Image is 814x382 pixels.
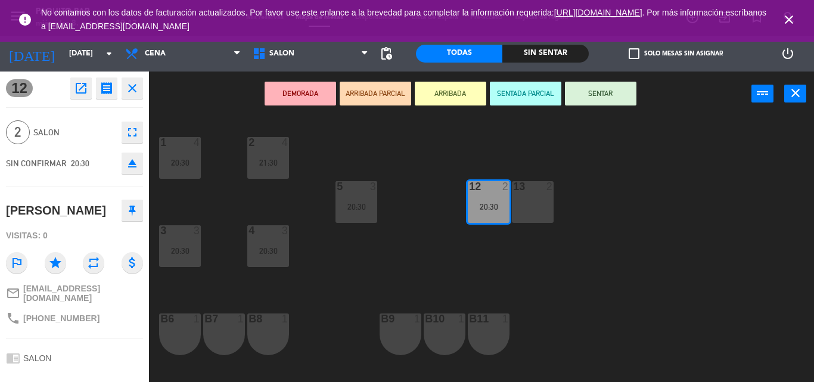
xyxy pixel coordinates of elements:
span: [EMAIL_ADDRESS][DOMAIN_NAME] [23,284,143,303]
div: 2 [546,181,554,192]
div: 1 [502,313,509,324]
button: DEMORADA [265,82,336,105]
button: ARRIBADA PARCIAL [340,82,411,105]
i: power_settings_new [781,46,795,61]
span: SIN CONFIRMAR [6,159,67,168]
i: eject [125,156,139,170]
span: SALON [33,126,116,139]
i: chrome_reader_mode [6,351,20,365]
div: [PERSON_NAME] [6,201,106,220]
div: 21:30 [247,159,289,167]
div: 3 [160,225,161,236]
button: fullscreen [122,122,143,143]
button: eject [122,153,143,174]
a: . Por más información escríbanos a [EMAIL_ADDRESS][DOMAIN_NAME] [41,8,766,31]
div: 20:30 [247,247,289,255]
i: receipt [100,81,114,95]
i: arrow_drop_down [102,46,116,61]
label: Solo mesas sin asignar [629,48,723,59]
span: 20:30 [71,159,89,168]
a: [URL][DOMAIN_NAME] [554,8,642,17]
i: close [125,81,139,95]
a: mail_outline[EMAIL_ADDRESS][DOMAIN_NAME] [6,284,143,303]
span: SALON [269,49,294,58]
div: b11 [469,313,470,324]
i: close [782,13,796,27]
button: SENTADA PARCIAL [490,82,561,105]
div: 4 [282,137,289,148]
div: 12 [469,181,470,192]
i: fullscreen [125,125,139,139]
div: 2 [502,181,509,192]
i: repeat [83,252,104,274]
div: Visitas: 0 [6,225,143,246]
div: 1 [282,313,289,324]
div: 20:30 [335,203,377,211]
span: check_box_outline_blank [629,48,639,59]
button: close [122,77,143,99]
div: 1 [160,137,161,148]
i: open_in_new [74,81,88,95]
div: B7 [204,313,205,324]
span: [PHONE_NUMBER] [23,313,100,323]
button: receipt [96,77,117,99]
button: power_input [751,85,773,103]
span: SALON [23,353,51,363]
span: Cena [145,49,166,58]
span: 2 [6,120,30,144]
i: error [18,13,32,27]
i: close [788,86,803,100]
div: 20:30 [159,159,201,167]
div: B10 [425,313,425,324]
div: 3 [282,225,289,236]
div: 1 [414,313,421,324]
i: phone [6,311,20,325]
i: outlined_flag [6,252,27,274]
span: No contamos con los datos de facturación actualizados. Por favor use este enlance a la brevedad p... [41,8,766,31]
span: pending_actions [379,46,393,61]
div: 20:30 [468,203,509,211]
i: mail_outline [6,286,20,300]
button: open_in_new [70,77,92,99]
div: 20:30 [159,247,201,255]
div: B6 [160,313,161,324]
div: 3 [194,225,201,236]
div: 1 [194,313,201,324]
div: 3 [370,181,377,192]
div: 1 [238,313,245,324]
span: 12 [6,79,33,97]
i: star [45,252,66,274]
i: attach_money [122,252,143,274]
div: 13 [513,181,514,192]
i: power_input [756,86,770,100]
button: SENTAR [565,82,636,105]
button: close [784,85,806,103]
button: ARRIBADA [415,82,486,105]
div: 1 [458,313,465,324]
div: Sin sentar [502,45,589,63]
div: 4 [194,137,201,148]
div: Todas [416,45,502,63]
